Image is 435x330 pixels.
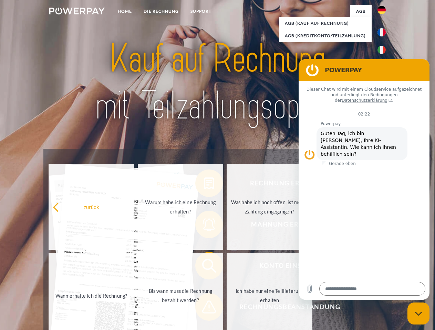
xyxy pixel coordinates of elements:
[231,198,308,216] div: Was habe ich noch offen, ist meine Zahlung eingegangen?
[299,59,429,300] iframe: Messaging-Fenster
[138,5,185,18] a: DIE RECHNUNG
[377,28,386,36] img: fr
[377,46,386,54] img: it
[142,198,219,216] div: Warum habe ich eine Rechnung erhalten?
[142,286,219,305] div: Bis wann muss die Rechnung bezahlt werden?
[66,33,369,132] img: title-powerpay_de.svg
[350,5,372,18] a: agb
[279,17,372,30] a: AGB (Kauf auf Rechnung)
[49,8,105,14] img: logo-powerpay-white.svg
[377,6,386,14] img: de
[279,30,372,42] a: AGB (Kreditkonto/Teilzahlung)
[53,202,130,211] div: zurück
[227,164,312,250] a: Was habe ich noch offen, ist meine Zahlung eingegangen?
[407,302,429,324] iframe: Schaltfläche zum Öffnen des Messaging-Fensters; Konversation läuft
[185,5,217,18] a: SUPPORT
[231,286,308,305] div: Ich habe nur eine Teillieferung erhalten
[112,5,138,18] a: Home
[53,291,130,300] div: Wann erhalte ich die Rechnung?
